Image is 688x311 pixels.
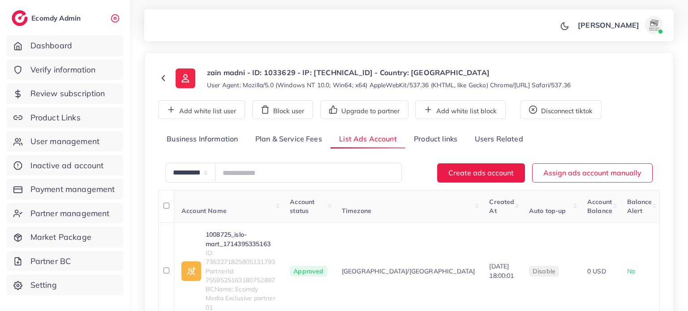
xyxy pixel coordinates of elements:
span: Inactive ad account [30,160,104,171]
span: [DATE] 18:00:01 [489,262,514,279]
img: ic-user-info.36bf1079.svg [176,68,195,88]
span: Approved [290,266,327,277]
button: Add white list block [415,100,506,119]
a: Users Related [466,130,531,149]
span: Auto top-up [529,207,566,215]
span: Review subscription [30,88,105,99]
h2: Ecomdy Admin [31,14,83,22]
a: [PERSON_NAME]avatar [573,16,666,34]
a: Plan & Service Fees [247,130,331,149]
span: [GEOGRAPHIC_DATA]/[GEOGRAPHIC_DATA] [342,267,475,276]
span: Product Links [30,112,81,124]
span: Market Package [30,231,91,243]
span: Partner BC [30,256,71,267]
a: Business Information [158,130,247,149]
span: Account Name [181,207,227,215]
button: Assign ads account manually [532,163,653,183]
span: PartnerId: 7559525163180752897 [206,267,275,285]
a: List Ads Account [331,130,405,149]
span: Balance Alert [627,198,652,215]
img: avatar [645,16,663,34]
a: Dashboard [7,35,123,56]
a: Partner management [7,203,123,224]
a: Product Links [7,107,123,128]
img: ic-ad-info.7fc67b75.svg [181,261,201,281]
a: Setting [7,275,123,295]
button: Block user [252,100,313,119]
span: Account Balance [587,198,612,215]
span: Verify information [30,64,96,76]
span: Dashboard [30,40,72,51]
span: Timezone [342,207,371,215]
a: Verify information [7,60,123,80]
a: User management [7,131,123,152]
a: logoEcomdy Admin [12,10,83,26]
a: Product links [405,130,466,149]
a: Partner BC [7,251,123,272]
span: User management [30,136,99,147]
p: zain madni - ID: 1033629 - IP: [TECHNICAL_ID] - Country: [GEOGRAPHIC_DATA] [207,67,571,78]
img: logo [12,10,28,26]
p: [PERSON_NAME] [578,20,639,30]
span: disable [533,267,555,275]
button: Add white list user [158,100,245,119]
span: Account status [290,198,314,215]
a: 1008725_islo-mart_1714395335163 [206,230,275,248]
a: Inactive ad account [7,155,123,176]
a: Review subscription [7,83,123,104]
small: User Agent: Mozilla/5.0 (Windows NT 10.0; Win64; x64) AppleWebKit/537.36 (KHTML, like Gecko) Chro... [207,81,571,89]
span: Setting [30,279,57,291]
span: ID: 7363271825805131793 [206,248,275,267]
button: Disconnect tiktok [520,100,602,119]
span: Created At [489,198,514,215]
a: Market Package [7,227,123,247]
a: Payment management [7,179,123,200]
span: No [627,267,635,275]
span: Payment management [30,183,115,195]
button: Create ads account [437,163,525,183]
span: 0 USD [587,267,606,275]
button: Upgrade to partner [320,100,408,119]
span: Partner management [30,208,110,219]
